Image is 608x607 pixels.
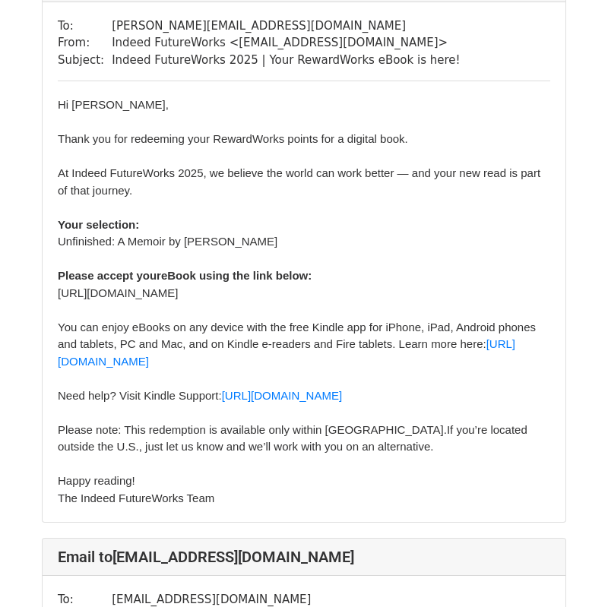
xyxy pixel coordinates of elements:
font: Thank you for redeeming your RewardWorks points for a digital book. At Indeed FutureWorks 2025, w... [58,132,540,453]
td: Subject: [58,52,112,69]
b: Please accept your eBook using the link below: [58,269,312,282]
span: ​! [132,474,135,487]
a: [URL][DOMAIN_NAME]​ [58,337,515,368]
td: From: [58,34,112,52]
td: Indeed FutureWorks 2025 | Your RewardWorks eBook is here! [112,52,460,69]
font: Happy reading [58,474,135,487]
td: [PERSON_NAME][EMAIL_ADDRESS][DOMAIN_NAME] [112,17,460,35]
b: Your selection: [58,218,139,231]
a: [URL][DOMAIN_NAME] [222,389,342,402]
font: The Indeed FutureWorks Team [58,492,214,504]
font: ​Hi [PERSON_NAME], [58,98,169,111]
iframe: Chat Widget [532,534,608,607]
td: Indeed FutureWorks < [EMAIL_ADDRESS][DOMAIN_NAME] > [112,34,460,52]
td: To: [58,17,112,35]
h4: Email to [EMAIL_ADDRESS][DOMAIN_NAME] [58,548,550,566]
